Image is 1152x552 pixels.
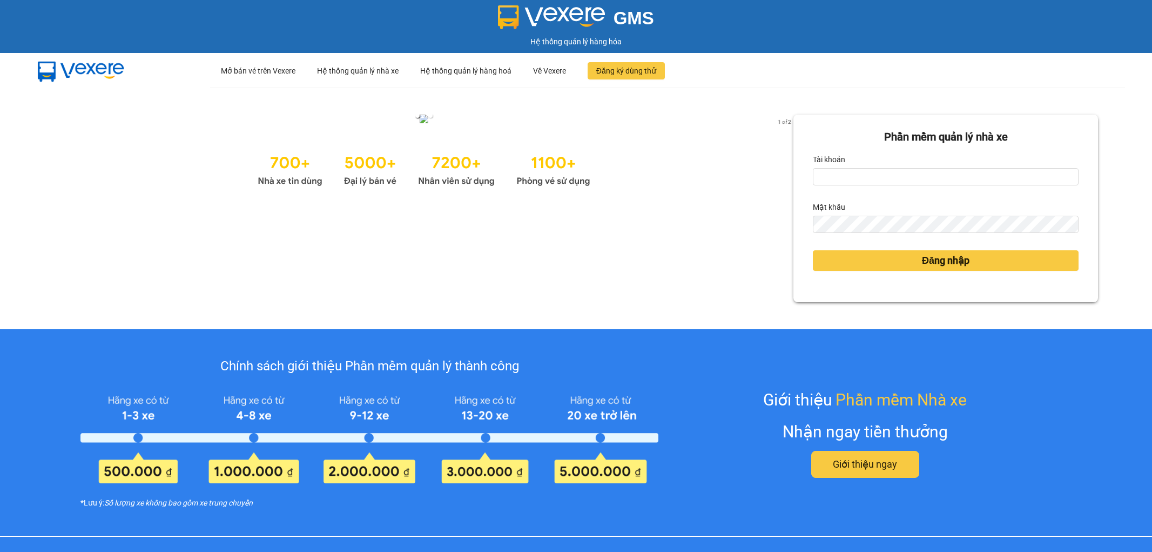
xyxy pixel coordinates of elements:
button: Giới thiệu ngay [811,451,919,478]
span: Phần mềm Nhà xe [836,387,967,413]
div: *Lưu ý: [80,497,658,509]
img: mbUUG5Q.png [27,53,135,89]
span: Đăng ký dùng thử [596,65,656,77]
span: Giới thiệu ngay [833,457,897,472]
div: Chính sách giới thiệu Phần mềm quản lý thành công [80,356,658,377]
div: Hệ thống quản lý nhà xe [317,54,399,88]
div: Mở bán vé trên Vexere [221,54,295,88]
label: Tài khoản [813,151,845,168]
div: Hệ thống quản lý hàng hóa [3,36,1149,48]
div: Giới thiệu [763,387,967,413]
li: slide item 2 [428,114,433,118]
span: Đăng nhập [922,253,969,268]
li: slide item 1 [415,114,420,118]
i: Số lượng xe không bao gồm xe trung chuyển [104,497,253,509]
img: logo 2 [498,5,605,29]
input: Mật khẩu [813,216,1079,233]
div: Nhận ngay tiền thưởng [783,419,948,444]
input: Tài khoản [813,168,1079,185]
div: Hệ thống quản lý hàng hoá [420,54,511,88]
button: next slide / item [778,115,793,127]
a: GMS [498,16,654,25]
img: policy-intruduce-detail.png [80,390,658,483]
div: Phần mềm quản lý nhà xe [813,129,1079,145]
span: GMS [614,8,654,28]
label: Mật khẩu [813,198,845,216]
img: Statistics.png [258,148,590,189]
button: previous slide / item [54,115,69,127]
div: Về Vexere [533,54,566,88]
button: Đăng nhập [813,250,1079,271]
p: 1 of 2 [774,115,793,129]
button: Đăng ký dùng thử [588,62,665,79]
